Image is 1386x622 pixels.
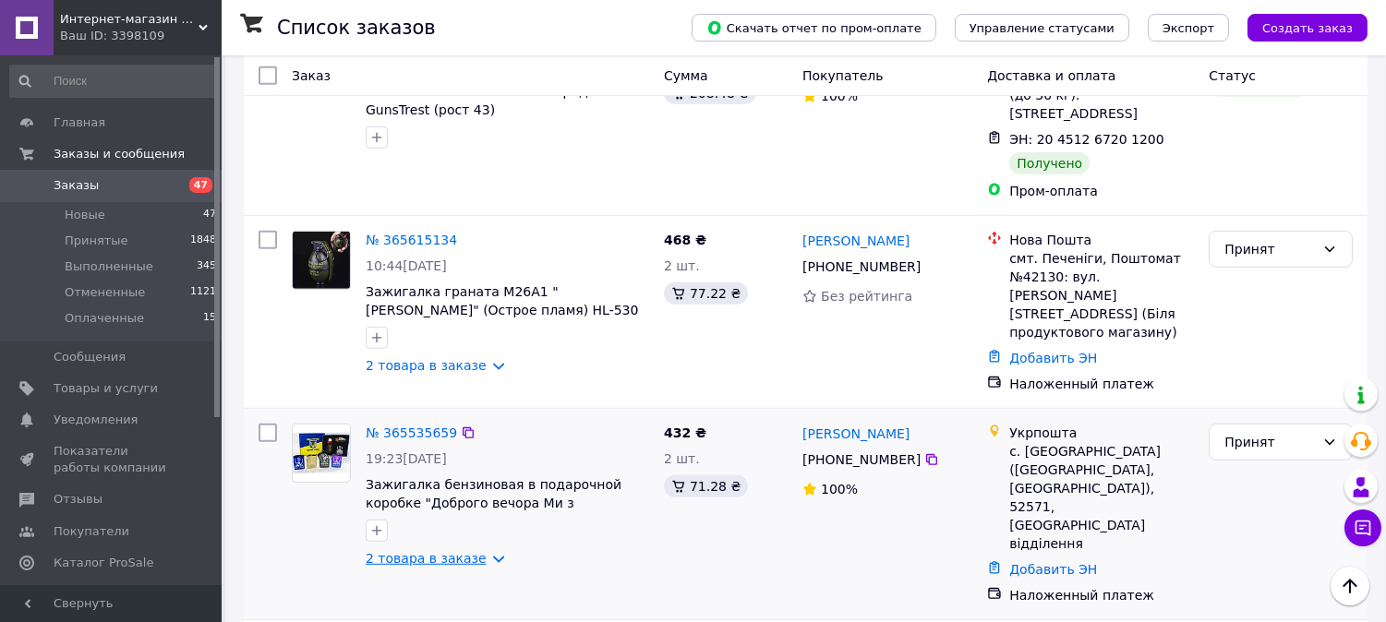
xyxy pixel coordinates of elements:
[293,433,350,474] img: Фото товару
[1009,231,1194,249] div: Нова Пошта
[203,207,216,223] span: 47
[802,232,910,250] a: [PERSON_NAME]
[54,177,99,194] span: Заказы
[821,89,858,103] span: 100%
[1009,249,1194,341] div: смт. Печеніги, Поштомат №42130: вул. [PERSON_NAME][STREET_ADDRESS] (Біля продуктового магазину)
[1163,21,1214,35] span: Экспорт
[799,447,924,472] div: [PHONE_NUMBER]
[54,412,138,428] span: Уведомления
[277,17,436,39] h1: Список заказов
[292,231,351,290] a: Фото товару
[1209,68,1256,83] span: Статус
[54,349,126,365] span: Сообщения
[65,207,105,223] span: Новые
[664,258,700,273] span: 2 шт.
[1009,152,1090,174] div: Получено
[1344,509,1381,546] button: Чат с покупателем
[821,289,912,304] span: Без рейтинга
[1009,182,1194,200] div: Пром-оплата
[189,177,212,193] span: 47
[366,284,638,317] a: Зажигалка граната M26A1 "[PERSON_NAME]" (Острое пламя) HL-530
[190,284,216,301] span: 1121
[366,551,487,566] a: 2 товара в заказе
[706,19,922,36] span: Скачать отчет по пром-оплате
[664,233,706,247] span: 468 ₴
[987,68,1115,83] span: Доставка и оплата
[970,21,1115,35] span: Управление статусами
[54,114,105,131] span: Главная
[9,65,218,98] input: Поиск
[1009,586,1194,604] div: Наложенный платеж
[366,258,447,273] span: 10:44[DATE]
[197,258,216,275] span: 345
[664,451,700,466] span: 2 шт.
[821,482,858,496] span: 100%
[664,475,748,497] div: 71.28 ₴
[664,282,748,305] div: 77.22 ₴
[1009,562,1097,577] a: Добавить ЭН
[664,425,706,440] span: 432 ₴
[802,68,884,83] span: Покупатель
[65,284,145,301] span: Отмененные
[802,425,910,443] a: [PERSON_NAME]
[1148,14,1229,42] button: Экспорт
[1009,351,1097,365] a: Добавить ЭН
[65,258,153,275] span: Выполненные
[1224,432,1315,452] div: Принят
[1009,375,1194,393] div: Наложенный платеж
[60,28,222,44] div: Ваш ID: 3398109
[955,14,1129,42] button: Управление статусами
[292,424,351,483] a: Фото товару
[65,233,128,249] span: Принятые
[366,233,457,247] a: № 365615134
[1262,21,1353,35] span: Создать заказ
[54,523,129,540] span: Покупатели
[60,11,199,28] span: Интернет-магазин eKarasik
[293,232,350,289] img: Фото товару
[1009,424,1194,442] div: Укрпошта
[1229,19,1368,34] a: Создать заказ
[54,380,158,397] span: Товары и услуги
[366,425,457,440] a: № 365535659
[54,491,102,508] span: Отзывы
[1247,14,1368,42] button: Создать заказ
[54,146,185,162] span: Заказы и сообщения
[292,68,331,83] span: Заказ
[366,451,447,466] span: 19:23[DATE]
[1009,132,1164,147] span: ЭН: 20 4512 6720 1200
[664,68,708,83] span: Сумма
[366,358,487,373] a: 2 товара в заказе
[1331,567,1369,605] button: Наверх
[1224,239,1315,259] div: Принят
[203,310,216,327] span: 15
[65,310,144,327] span: Оплаченные
[54,555,153,571] span: Каталог ProSale
[692,14,936,42] button: Скачать отчет по пром-оплате
[799,254,924,280] div: [PHONE_NUMBER]
[366,477,621,547] a: Зажигалка бензиновая в подарочной коробке "Доброго вечора Ми з [GEOGRAPHIC_DATA]" (Бензин / [GEOG...
[1009,442,1194,553] div: с. [GEOGRAPHIC_DATA] ([GEOGRAPHIC_DATA], [GEOGRAPHIC_DATA]), 52571, [GEOGRAPHIC_DATA] відділення
[190,233,216,249] span: 1848
[54,443,171,476] span: Показатели работы компании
